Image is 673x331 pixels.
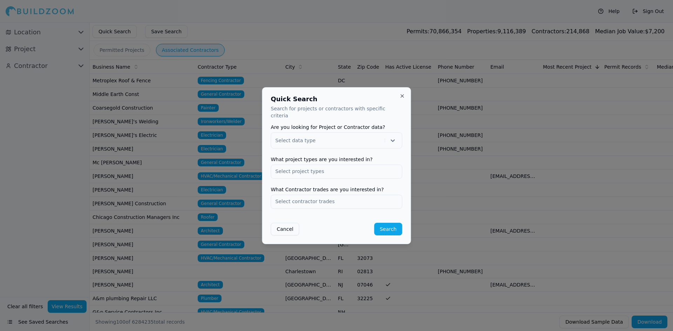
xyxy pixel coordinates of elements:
[271,105,402,119] p: Search for projects or contractors with specific criteria
[271,195,402,208] input: Select contractor trades
[271,187,402,192] label: What Contractor trades are you interested in?
[271,223,299,235] button: Cancel
[271,165,402,178] input: Select project types
[271,125,402,130] label: Are you looking for Project or Contractor data?
[271,96,402,102] h2: Quick Search
[374,223,402,235] button: Search
[271,157,402,162] label: What project types are you interested in?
